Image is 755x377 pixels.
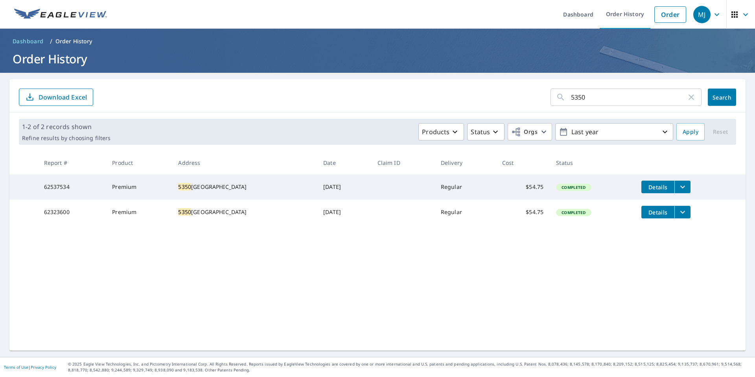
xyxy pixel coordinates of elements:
p: 1-2 of 2 records shown [22,122,110,131]
button: Apply [676,123,705,140]
button: filesDropdownBtn-62323600 [674,206,691,218]
td: 62537534 [38,174,106,200]
span: Details [646,183,670,191]
button: Orgs [508,123,552,140]
th: Address [172,151,317,174]
a: Dashboard [9,35,47,48]
div: MJ [693,6,711,23]
td: Premium [106,174,172,200]
span: Dashboard [13,37,44,45]
h1: Order History [9,51,746,67]
td: $54.75 [496,174,550,200]
span: Completed [557,185,590,190]
a: Privacy Policy [31,364,56,370]
mark: 5350 [178,183,191,190]
td: Premium [106,200,172,225]
td: $54.75 [496,200,550,225]
a: Order [654,6,686,23]
span: Apply [683,127,698,137]
a: Terms of Use [4,364,28,370]
nav: breadcrumb [9,35,746,48]
p: Status [471,127,490,137]
mark: 5350 [178,208,191,216]
button: detailsBtn-62537534 [641,181,674,193]
button: Status [467,123,505,140]
img: EV Logo [14,9,107,20]
p: | [4,365,56,370]
span: Details [646,209,670,216]
td: [DATE] [317,200,371,225]
td: [DATE] [317,174,371,200]
th: Cost [496,151,550,174]
td: Regular [435,174,496,200]
div: [GEOGRAPHIC_DATA] [178,208,311,216]
th: Delivery [435,151,496,174]
th: Report # [38,151,106,174]
span: Search [714,94,730,101]
p: Last year [568,125,660,139]
span: Completed [557,210,590,215]
div: [GEOGRAPHIC_DATA] [178,183,311,191]
li: / [50,37,52,46]
button: Last year [555,123,673,140]
button: Search [708,89,736,106]
p: © 2025 Eagle View Technologies, Inc. and Pictometry International Corp. All Rights Reserved. Repo... [68,361,751,373]
input: Address, Report #, Claim ID, etc. [571,86,687,108]
button: Products [418,123,464,140]
button: filesDropdownBtn-62537534 [674,181,691,193]
th: Product [106,151,172,174]
p: Products [422,127,449,137]
td: Regular [435,200,496,225]
th: Claim ID [371,151,435,174]
span: Orgs [511,127,538,137]
p: Order History [55,37,92,45]
button: detailsBtn-62323600 [641,206,674,218]
td: 62323600 [38,200,106,225]
p: Download Excel [39,93,87,102]
p: Refine results by choosing filters [22,135,110,142]
th: Date [317,151,371,174]
button: Download Excel [19,89,93,106]
th: Status [550,151,635,174]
